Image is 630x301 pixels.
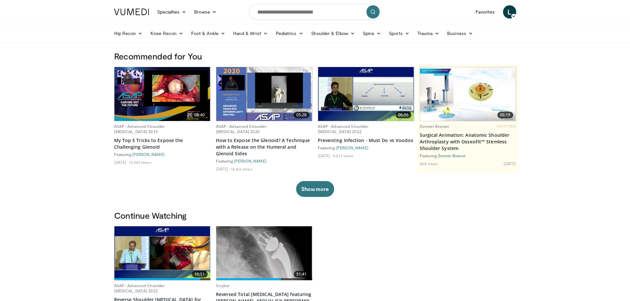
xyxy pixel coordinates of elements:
a: 10:51 [114,226,210,280]
li: [DATE] [216,166,230,171]
a: Favorites [472,5,499,19]
a: Pediatrics [272,27,307,40]
li: 9,237 views [333,153,354,158]
img: b61a968a-1fa8-450f-8774-24c9f99181bb.620x360_q85_upscale.jpg [114,67,210,121]
span: FEATURED [496,124,516,129]
button: Show more [296,181,334,197]
img: c653596a-0679-4cdd-8644-76a798287787.620x360_q85_upscale.jpg [114,226,210,280]
a: Stryker [216,283,230,288]
span: 06:19 [497,112,513,118]
a: Surgical Animation: Anatomic Shoulder Arthroplasty with OsseoFit™ Stemless Shoulder System [420,132,516,152]
a: Browse [190,5,221,19]
h3: Continue Watching [114,210,516,221]
h3: Recommended for You [114,51,516,61]
li: 12,163 views [231,166,252,171]
a: Zimmer Biomet [420,124,449,129]
a: 05:28 [216,67,312,121]
img: 56a87972-5145-49b8-a6bd-8880e961a6a7.620x360_q85_upscale.jpg [216,67,312,121]
div: Featuring: [216,158,313,164]
span: 05:28 [294,112,310,118]
a: Hand & Wrist [229,27,272,40]
a: [PERSON_NAME] [336,145,368,150]
img: aae374fe-e30c-4d93-85d1-1c39c8cb175f.620x360_q85_upscale.jpg [318,67,414,121]
div: Featuring: [114,152,211,157]
a: [PERSON_NAME] [132,152,165,157]
a: Shoulder & Elbow [307,27,359,40]
img: 84e7f812-2061-4fff-86f6-cdff29f66ef4.620x360_q85_upscale.jpg [420,67,516,121]
a: Specialties [153,5,190,19]
li: 828 views [420,161,438,166]
span: 10:51 [192,271,208,278]
span: 08:40 [192,112,208,118]
a: Preventing Infection - Must Do vs Voodoo [318,137,414,144]
a: ASAP - Advanced Shoulder [MEDICAL_DATA] 2020 [216,124,267,134]
a: Foot & Ankle [187,27,229,40]
li: [DATE] [114,160,128,165]
li: 15,581 views [129,160,151,165]
a: Business [443,27,477,40]
a: 06:06 [318,67,414,121]
a: How to Expose the Glenoid? A Technique with a Release on the Humeral and Glenoid Sides [216,137,313,157]
a: 51:41 [216,226,312,280]
a: ASAP - Advanced Shoulder [MEDICAL_DATA] 2022 [114,283,165,294]
a: ASAP - Advanced Shoulder [MEDICAL_DATA] 2019 [114,124,165,134]
a: L [503,5,516,19]
a: 06:19 [420,67,516,121]
img: VuMedi Logo [114,9,149,15]
div: Featuring: [318,145,414,150]
a: My Top 5 Tricks to Expose the Challenging Glenoid [114,137,211,150]
a: Hip Recon [110,27,147,40]
a: Zimmer Biomet [438,153,465,158]
img: af5f3143-4fc9-45e3-a76a-1c6d395a2803.620x360_q85_upscale.jpg [216,226,312,280]
a: [PERSON_NAME] [234,159,267,163]
a: Trauma [413,27,443,40]
li: [DATE] [318,153,332,158]
a: Sports [385,27,413,40]
input: Search topics, interventions [249,4,381,20]
span: 51:41 [294,271,310,278]
a: 08:40 [114,67,210,121]
li: [DATE] [504,161,516,166]
a: Knee Recon [147,27,187,40]
a: Spine [359,27,385,40]
a: ASAP - Advanced Shoulder [MEDICAL_DATA] 2022 [318,124,369,134]
span: 06:06 [396,112,411,118]
div: Featuring: [420,153,516,158]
